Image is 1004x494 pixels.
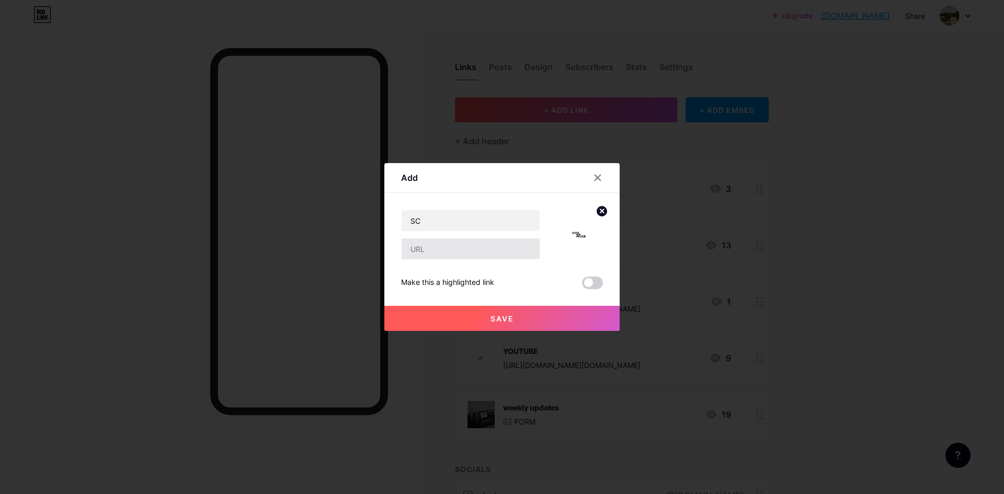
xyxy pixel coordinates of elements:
span: Save [490,314,514,323]
img: link_thumbnail [553,210,603,260]
div: Add [401,171,418,184]
div: Make this a highlighted link [401,277,494,289]
input: URL [402,238,540,259]
button: Save [384,306,620,331]
input: Title [402,210,540,231]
